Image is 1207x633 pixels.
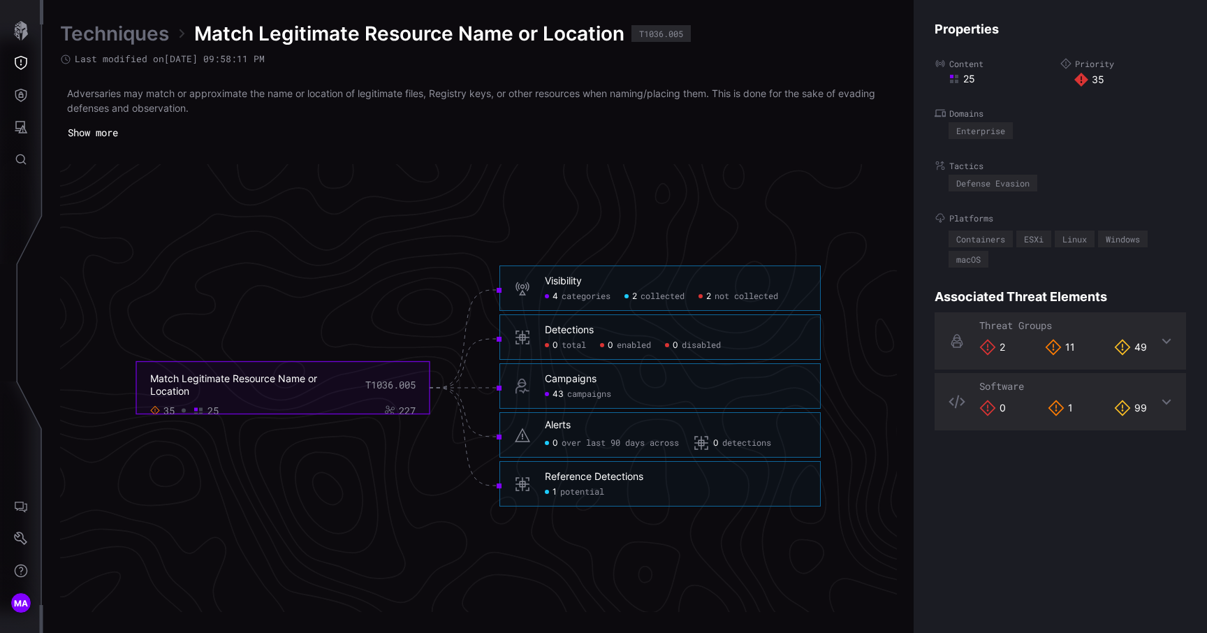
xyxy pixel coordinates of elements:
h4: Properties [935,21,1186,37]
span: potential [560,487,604,498]
button: MA [1,587,41,619]
span: 1 [553,487,557,498]
p: Adversaries may match or approximate the name or location of legitimate files, Registry keys, or ... [67,86,890,115]
span: detections [722,438,771,449]
div: Campaigns [545,373,597,386]
span: categories [562,291,610,303]
span: not collected [715,291,778,303]
a: Techniques [60,21,169,46]
label: Platforms [935,212,1186,224]
span: 0 [673,340,678,351]
div: Enterprise [956,126,1005,135]
div: 35 [1074,73,1186,87]
div: 2 [979,339,1005,356]
div: Linux [1062,235,1087,243]
div: 11 [1045,339,1075,356]
span: Last modified on [75,53,265,65]
div: 0 [979,400,1006,416]
div: Containers [956,235,1005,243]
div: T1036.005 [365,379,416,391]
div: 35 [163,405,175,417]
label: Tactics [935,160,1186,171]
div: ESXi [1024,235,1044,243]
div: T1036.005 [639,29,683,38]
span: 0 [713,438,719,449]
div: Reference Detections [545,471,643,483]
div: 25 [207,405,219,417]
div: Visibility [545,275,582,288]
label: Domains [935,108,1186,119]
span: disabled [682,340,721,351]
span: enabled [617,340,651,351]
span: 2 [632,291,637,303]
div: Match Legitimate Resource Name or Location [150,372,358,398]
span: 0 [553,438,558,449]
div: Alerts [545,419,571,431]
div: 49 [1114,339,1147,356]
span: collected [641,291,685,303]
button: Show more [60,122,126,143]
div: Windows [1106,235,1140,243]
label: Priority [1060,58,1186,69]
span: Threat Groups [979,319,1052,332]
div: 227 [399,405,416,417]
span: over last 90 days across [562,438,679,449]
time: [DATE] 09:58:11 PM [164,52,265,65]
label: Content [935,58,1060,69]
div: 99 [1114,400,1147,416]
span: 4 [553,291,558,303]
span: 2 [706,291,711,303]
span: Software [979,379,1024,393]
div: Defense Evasion [956,179,1030,187]
span: total [562,340,586,351]
h4: Associated Threat Elements [935,289,1186,305]
div: 1 [1048,400,1073,416]
span: 0 [608,340,613,351]
div: macOS [956,255,981,263]
span: 43 [553,389,564,400]
span: campaigns [567,389,611,400]
span: 0 [553,340,558,351]
span: MA [14,596,29,611]
span: Match Legitimate Resource Name or Location [194,21,624,46]
div: 25 [949,73,1060,85]
div: Detections [545,324,594,337]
